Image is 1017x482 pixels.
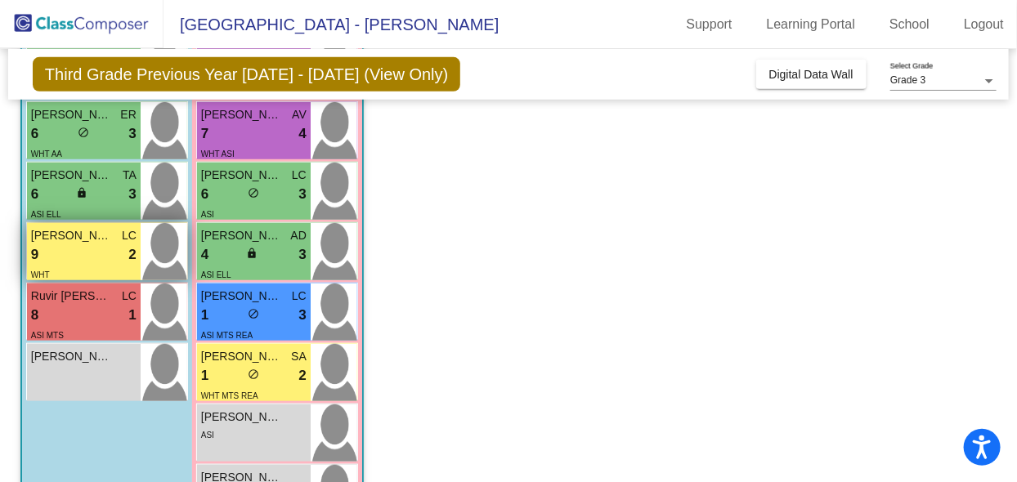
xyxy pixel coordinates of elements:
[201,270,231,279] span: ASI ELL
[201,365,208,386] span: 1
[298,244,306,266] span: 3
[201,184,208,205] span: 6
[201,348,283,365] span: [PERSON_NAME]
[201,244,208,266] span: 4
[248,368,259,380] span: do_not_disturb_alt
[201,167,283,184] span: [PERSON_NAME] (formerly Rattan)
[76,187,87,199] span: lock
[128,305,136,326] span: 1
[246,248,258,259] span: lock
[201,123,208,145] span: 7
[291,348,307,365] span: SA
[248,308,259,319] span: do_not_disturb_alt
[201,431,214,440] span: ASI
[201,408,283,426] span: [PERSON_NAME]
[951,11,1017,38] a: Logout
[298,305,306,326] span: 3
[201,305,208,326] span: 1
[120,106,136,123] span: ER
[292,106,307,123] span: AV
[201,227,283,244] span: [PERSON_NAME]
[292,167,307,184] span: LC
[876,11,943,38] a: School
[123,167,137,184] span: TA
[201,210,214,219] span: ASI
[122,227,137,244] span: LC
[31,150,62,158] span: WHT AA
[769,68,853,81] span: Digital Data Wall
[754,11,869,38] a: Learning Portal
[201,391,258,400] span: WHT MTS REA
[33,57,461,91] span: Third Grade Previous Year [DATE] - [DATE] (View Only)
[31,167,113,184] span: [PERSON_NAME]
[164,11,499,38] span: [GEOGRAPHIC_DATA] - [PERSON_NAME]
[31,331,64,340] span: ASI MTS
[201,106,283,123] span: [PERSON_NAME]
[31,270,50,279] span: WHT
[292,288,307,305] span: LC
[201,288,283,305] span: [PERSON_NAME]
[290,227,306,244] span: AD
[890,74,925,86] span: Grade 3
[31,210,61,219] span: ASI ELL
[128,244,136,266] span: 2
[201,150,235,158] span: WHT ASI
[31,227,113,244] span: [PERSON_NAME]
[298,365,306,386] span: 2
[31,244,38,266] span: 9
[674,11,746,38] a: Support
[298,123,306,145] span: 4
[756,60,867,89] button: Digital Data Wall
[31,348,113,365] span: [PERSON_NAME]
[128,123,136,145] span: 3
[31,184,38,205] span: 6
[201,331,253,340] span: ASI MTS REA
[122,288,137,305] span: LC
[31,288,113,305] span: Ruvir [PERSON_NAME]
[31,106,113,123] span: [PERSON_NAME]
[298,184,306,205] span: 3
[31,123,38,145] span: 6
[128,184,136,205] span: 3
[248,187,259,199] span: do_not_disturb_alt
[31,305,38,326] span: 8
[78,127,89,138] span: do_not_disturb_alt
